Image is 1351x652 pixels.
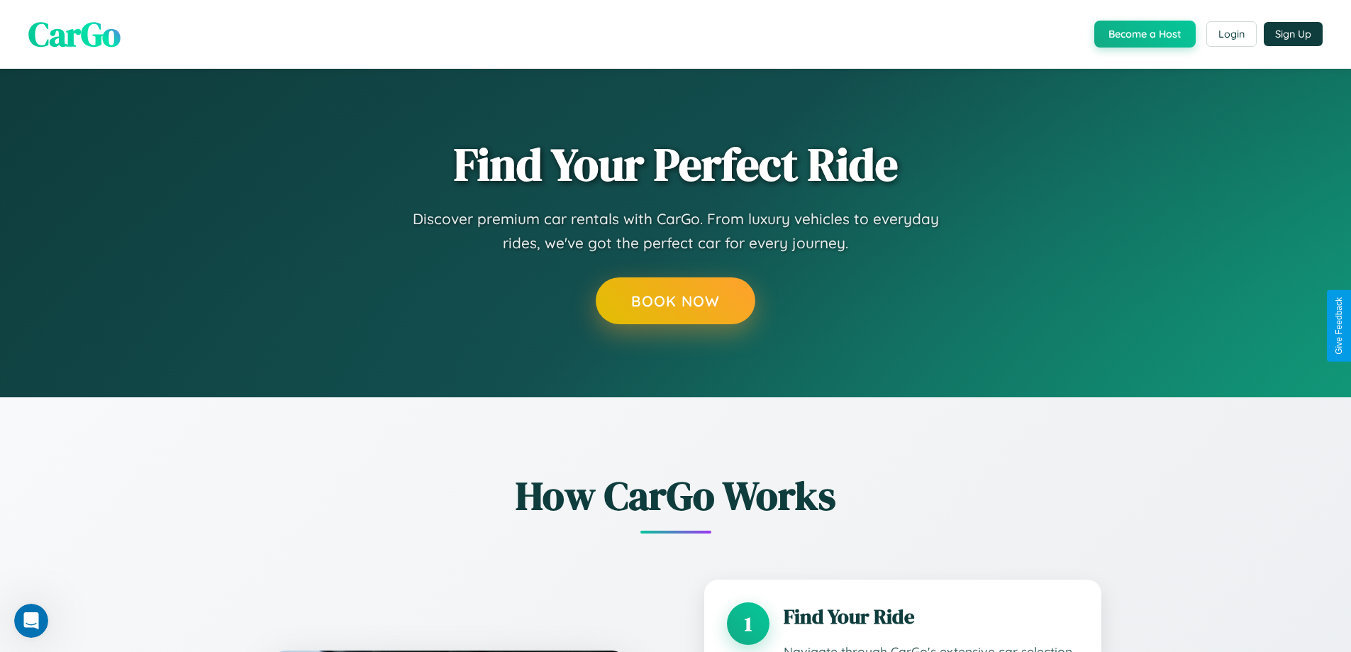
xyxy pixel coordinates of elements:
[1334,297,1344,355] div: Give Feedback
[454,140,898,189] h1: Find Your Perfect Ride
[1206,21,1257,47] button: Login
[28,11,121,57] span: CarGo
[1264,22,1323,46] button: Sign Up
[784,602,1079,631] h3: Find Your Ride
[250,468,1101,523] h2: How CarGo Works
[596,277,755,324] button: Book Now
[14,604,48,638] iframe: Intercom live chat
[392,207,960,255] p: Discover premium car rentals with CarGo. From luxury vehicles to everyday rides, we've got the pe...
[727,602,769,645] div: 1
[1094,21,1196,48] button: Become a Host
